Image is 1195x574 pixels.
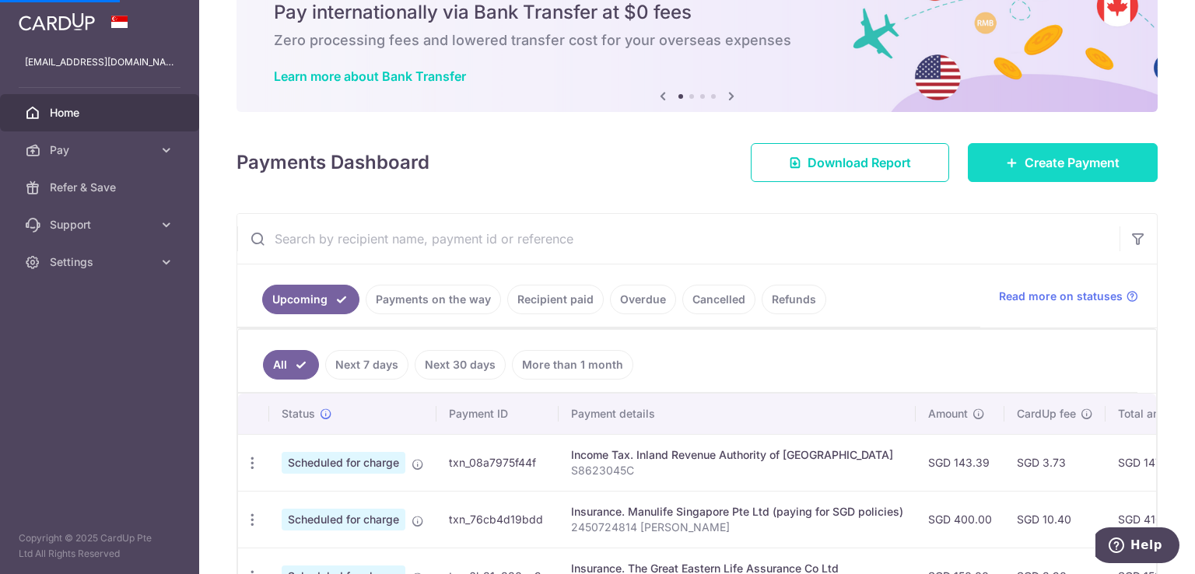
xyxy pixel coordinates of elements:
a: Upcoming [262,285,359,314]
a: Learn more about Bank Transfer [274,68,466,84]
td: SGD 400.00 [916,491,1004,548]
td: SGD 10.40 [1004,491,1106,548]
span: Support [50,217,152,233]
iframe: Opens a widget where you can find more information [1095,527,1179,566]
h6: Zero processing fees and lowered transfer cost for your overseas expenses [274,31,1120,50]
a: Next 7 days [325,350,408,380]
span: Refer & Save [50,180,152,195]
p: [EMAIL_ADDRESS][DOMAIN_NAME] [25,54,174,70]
a: Read more on statuses [999,289,1138,304]
span: Scheduled for charge [282,452,405,474]
a: Payments on the way [366,285,501,314]
span: Read more on statuses [999,289,1123,304]
span: Home [50,105,152,121]
img: CardUp [19,12,95,31]
a: Next 30 days [415,350,506,380]
div: Insurance. Manulife Singapore Pte Ltd (paying for SGD policies) [571,504,903,520]
p: 2450724814 [PERSON_NAME] [571,520,903,535]
span: CardUp fee [1017,406,1076,422]
span: Status [282,406,315,422]
td: txn_08a7975f44f [436,434,559,491]
a: Refunds [762,285,826,314]
th: Payment ID [436,394,559,434]
th: Payment details [559,394,916,434]
span: Amount [928,406,968,422]
a: Recipient paid [507,285,604,314]
td: SGD 143.39 [916,434,1004,491]
span: Total amt. [1118,406,1169,422]
span: Settings [50,254,152,270]
a: More than 1 month [512,350,633,380]
p: S8623045C [571,463,903,478]
td: SGD 3.73 [1004,434,1106,491]
span: Download Report [808,153,911,172]
a: All [263,350,319,380]
td: txn_76cb4d19bdd [436,491,559,548]
span: Create Payment [1025,153,1120,172]
a: Create Payment [968,143,1158,182]
a: Download Report [751,143,949,182]
span: Pay [50,142,152,158]
a: Cancelled [682,285,755,314]
div: Income Tax. Inland Revenue Authority of [GEOGRAPHIC_DATA] [571,447,903,463]
input: Search by recipient name, payment id or reference [237,214,1120,264]
span: Scheduled for charge [282,509,405,530]
a: Overdue [610,285,676,314]
h4: Payments Dashboard [237,149,429,177]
